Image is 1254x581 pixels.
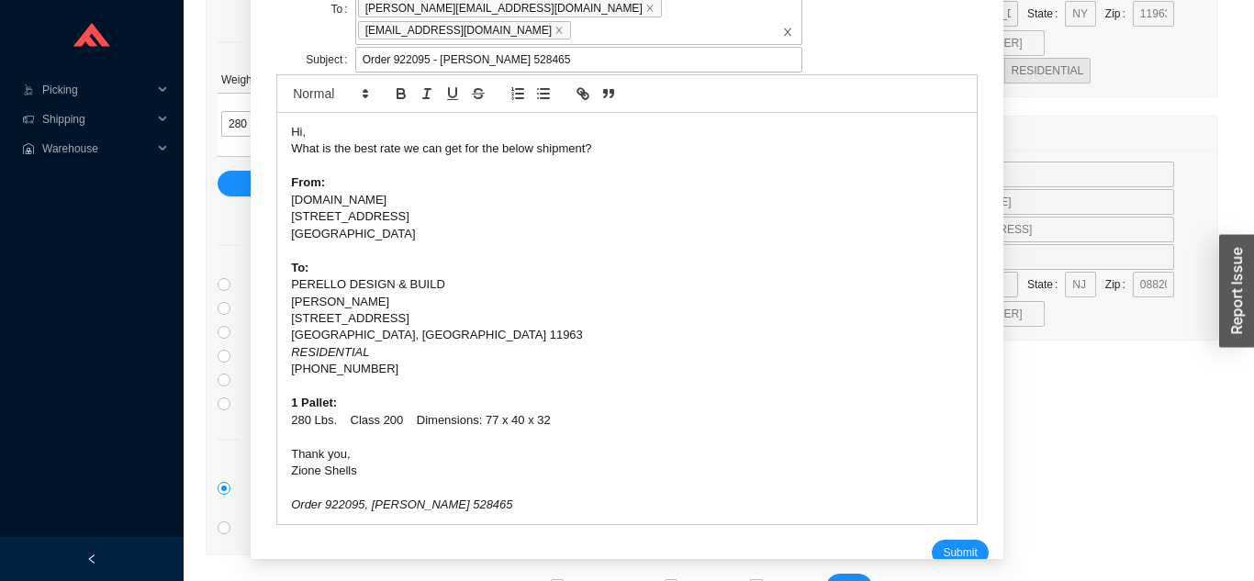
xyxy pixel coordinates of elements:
div: [PHONE_NUMBER] [291,361,963,377]
button: Submit [932,540,988,565]
span: close [554,26,564,35]
span: Direct Services [240,234,352,255]
div: Thank you, [291,446,963,463]
div: PERELLO DESIGN & BUILD [291,276,963,293]
span: Submit [943,543,977,562]
input: [PERSON_NAME][EMAIL_ADDRESS][DOMAIN_NAME]close[EMAIL_ADDRESS][DOMAIN_NAME]closeclose [574,20,587,40]
div: [DOMAIN_NAME] [291,192,963,208]
em: Order 922095, [PERSON_NAME] 528465 [291,497,512,511]
label: Zip [1105,1,1133,27]
div: Return Address [819,117,1206,151]
em: RESIDENTIAL [291,345,369,359]
label: State [1027,272,1065,297]
span: Pallets [242,31,307,52]
span: close [645,4,655,13]
span: Shipping [42,105,152,134]
strong: 1 Pallet: [291,396,337,409]
strong: From: [291,175,325,189]
div: [GEOGRAPHIC_DATA] [291,226,963,242]
span: [EMAIL_ADDRESS][DOMAIN_NAME] [358,21,571,39]
label: Subject [306,47,354,73]
div: Zione Shells [291,463,963,479]
span: RESIDENTIAL [1012,64,1084,77]
th: Weight [218,67,328,94]
div: [PERSON_NAME] [291,294,963,310]
div: [GEOGRAPHIC_DATA], [GEOGRAPHIC_DATA] 11963 [291,327,963,343]
button: Add Pallet [218,171,777,196]
span: left [86,553,97,564]
label: Zip [1105,272,1133,297]
div: 280 Lbs. Class 200 Dimensions: 77 x 40 x 32 [291,412,963,429]
strong: To: [291,261,308,274]
span: close [782,27,793,38]
span: Picking [42,75,152,105]
span: Other Services [240,429,351,450]
div: [STREET_ADDRESS] [291,208,963,225]
div: Hi, [291,124,963,140]
span: Warehouse [42,134,152,163]
div: What is the best rate we can get for the below shipment? [291,140,963,157]
div: [STREET_ADDRESS] [291,310,963,327]
label: State [1027,1,1065,27]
